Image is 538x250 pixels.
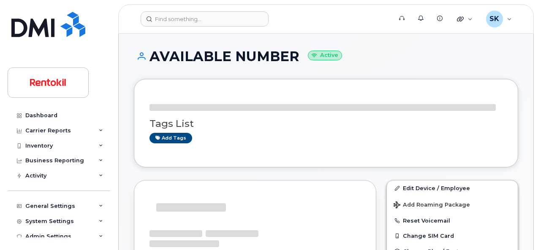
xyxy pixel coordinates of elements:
[387,213,518,228] button: Reset Voicemail
[149,118,503,129] h3: Tags List
[149,133,192,143] a: Add tags
[387,196,518,213] button: Add Roaming Package
[308,51,342,60] small: Active
[387,228,518,243] button: Change SIM Card
[134,49,518,64] h1: AVAILABLE NUMBER
[387,180,518,196] a: Edit Device / Employee
[394,202,470,210] span: Add Roaming Package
